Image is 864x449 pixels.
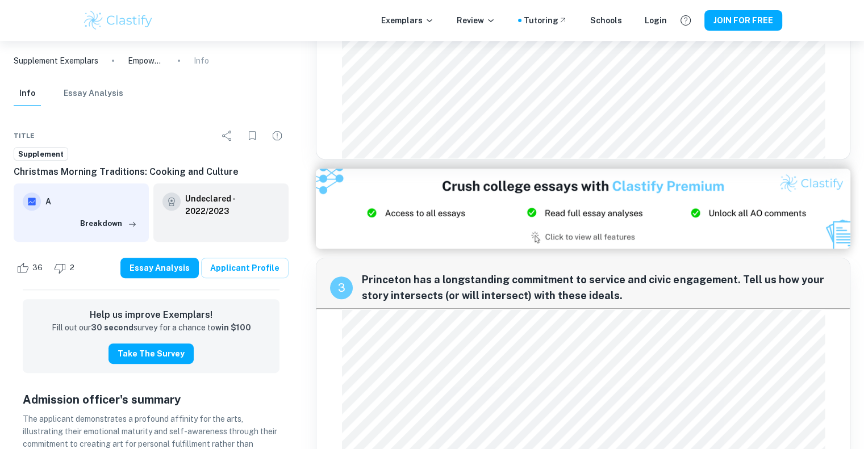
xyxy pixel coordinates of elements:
[215,323,251,332] strong: win $100
[645,14,667,27] a: Login
[51,259,81,277] div: Dislike
[14,149,68,160] span: Supplement
[23,391,279,408] h5: Admission officer's summary
[676,11,695,30] button: Help and Feedback
[316,169,850,249] img: Ad
[457,14,495,27] p: Review
[201,258,289,278] a: Applicant Profile
[362,272,836,304] span: Princeton has a longstanding commitment to service and civic engagement. Tell us how your story i...
[77,215,140,232] button: Breakdown
[14,259,49,277] div: Like
[241,124,264,147] div: Bookmark
[64,262,81,274] span: 2
[32,308,270,322] h6: Help us improve Exemplars!
[14,54,98,67] a: Supplement Exemplars
[52,322,251,334] p: Fill out our survey for a chance to
[45,195,140,208] h6: A
[14,81,41,106] button: Info
[14,131,35,141] span: Title
[91,323,133,332] strong: 30 second
[330,276,353,299] div: recipe
[381,14,434,27] p: Exemplars
[524,14,567,27] a: Tutoring
[14,147,68,161] a: Supplement
[704,10,782,31] button: JOIN FOR FREE
[266,124,289,147] div: Report issue
[120,258,199,278] button: Essay Analysis
[185,192,279,217] a: Undeclared - 2022/2023
[108,343,194,364] button: Take the Survey
[82,9,155,32] img: Clastify logo
[590,14,622,27] a: Schools
[128,54,164,67] p: Empowering Through Art: Finding Balance and Creating Change
[14,165,289,179] h6: Christmas Morning Traditions: Cooking and Culture
[194,54,209,67] p: Info
[64,81,123,106] button: Essay Analysis
[26,262,49,274] span: 36
[216,124,239,147] div: Share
